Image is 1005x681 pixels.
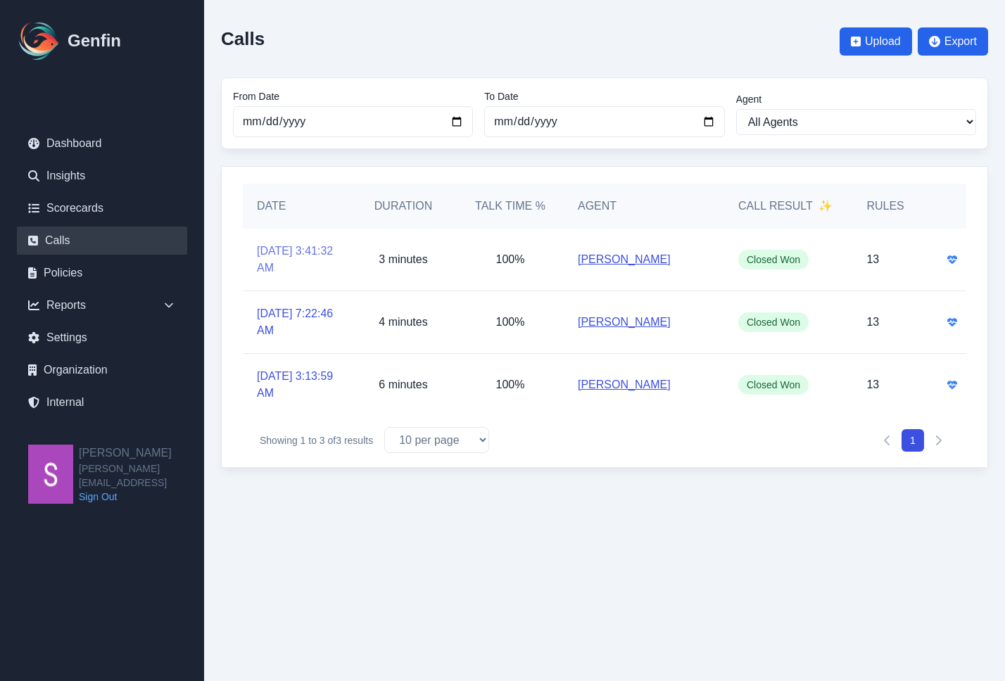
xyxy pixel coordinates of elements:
a: Settings [17,324,187,352]
span: Upload [865,33,901,50]
h5: Rules [866,198,904,215]
p: 13 [866,376,879,393]
p: Showing to of results [260,433,373,447]
button: Upload [840,27,912,56]
p: 13 [866,251,879,268]
h5: Duration [364,198,443,215]
span: ✨ [818,198,833,215]
a: [DATE] 3:41:32 AM [257,243,336,276]
a: [PERSON_NAME] [578,314,671,331]
h5: Talk Time % [471,198,550,215]
img: Shane Wey [28,445,73,504]
a: [DATE] 7:22:46 AM [257,305,336,339]
label: To Date [484,89,724,103]
p: 3 minutes [379,251,427,268]
p: 6 minutes [379,376,427,393]
span: 3 [336,435,341,446]
a: Internal [17,388,187,416]
a: Calls [17,227,187,255]
p: 100% [496,314,525,331]
a: Sign Out [79,490,204,504]
span: Closed Won [738,250,809,269]
img: Logo [17,18,62,63]
label: Agent [736,92,976,106]
button: Export [918,27,988,56]
p: 4 minutes [379,314,427,331]
h5: Date [257,198,336,215]
p: 13 [866,314,879,331]
p: 100% [496,251,525,268]
button: 1 [902,429,924,452]
a: [DATE] 3:13:59 AM [257,368,336,402]
nav: Pagination [876,429,949,452]
a: Scorecards [17,194,187,222]
h5: Agent [578,198,617,215]
h1: Genfin [68,30,121,52]
span: Closed Won [738,375,809,395]
a: Dashboard [17,129,187,158]
span: 1 [301,435,306,446]
h5: Call Result [738,198,833,215]
span: [PERSON_NAME][EMAIL_ADDRESS] [79,462,204,490]
a: Insights [17,162,187,190]
h2: Calls [221,28,265,49]
span: 3 [320,435,325,446]
a: Policies [17,259,187,287]
span: Export [944,33,977,50]
div: Reports [17,291,187,319]
h2: [PERSON_NAME] [79,445,204,462]
a: Organization [17,356,187,384]
a: [PERSON_NAME] [578,376,671,393]
p: 100% [496,376,525,393]
span: Closed Won [738,312,809,332]
a: [PERSON_NAME] [578,251,671,268]
label: From Date [233,89,473,103]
